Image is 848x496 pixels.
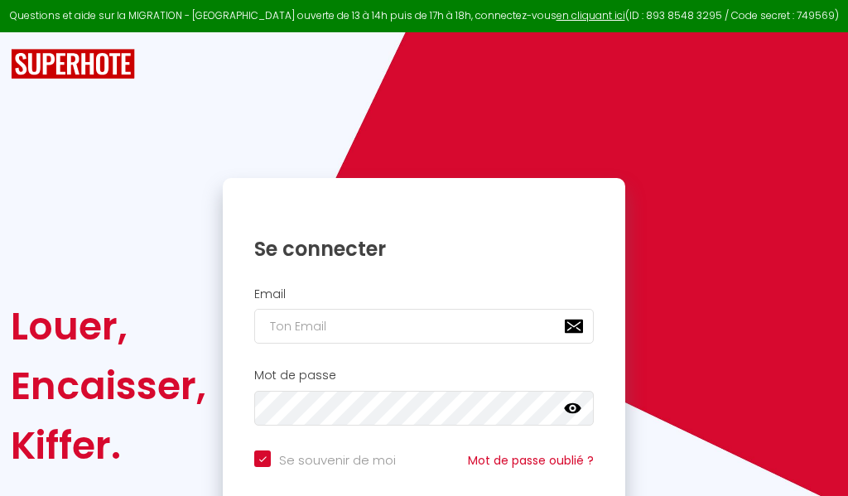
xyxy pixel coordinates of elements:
h2: Mot de passe [254,368,594,383]
h2: Email [254,287,594,301]
a: Mot de passe oublié ? [468,452,594,469]
input: Ton Email [254,309,594,344]
a: en cliquant ici [556,8,625,22]
h1: Se connecter [254,236,594,262]
div: Encaisser, [11,356,206,416]
img: SuperHote logo [11,49,135,79]
div: Louer, [11,296,206,356]
div: Kiffer. [11,416,206,475]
